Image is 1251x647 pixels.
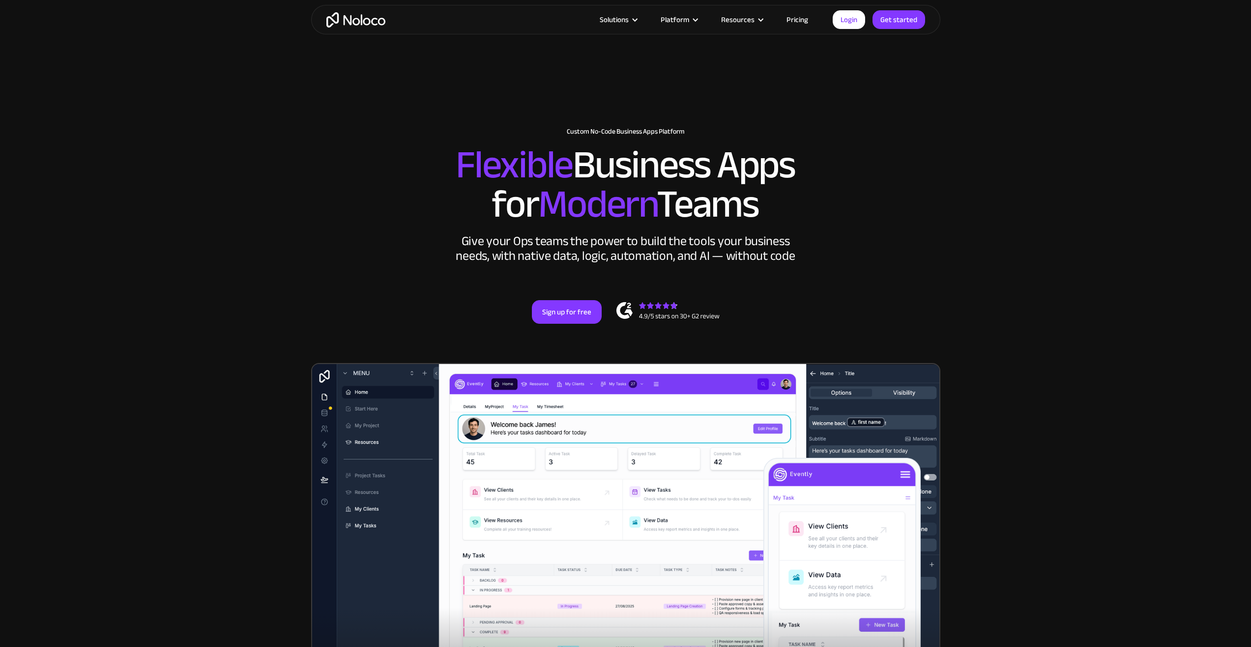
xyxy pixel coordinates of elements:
[648,13,709,26] div: Platform
[321,145,931,224] h2: Business Apps for Teams
[833,10,865,29] a: Login
[532,300,602,324] a: Sign up for free
[587,13,648,26] div: Solutions
[600,13,629,26] div: Solutions
[538,168,657,241] span: Modern
[456,128,573,201] span: Flexible
[774,13,820,26] a: Pricing
[709,13,774,26] div: Resources
[326,12,385,28] a: home
[873,10,925,29] a: Get started
[454,234,798,263] div: Give your Ops teams the power to build the tools your business needs, with native data, logic, au...
[721,13,755,26] div: Resources
[661,13,689,26] div: Platform
[321,128,931,136] h1: Custom No-Code Business Apps Platform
